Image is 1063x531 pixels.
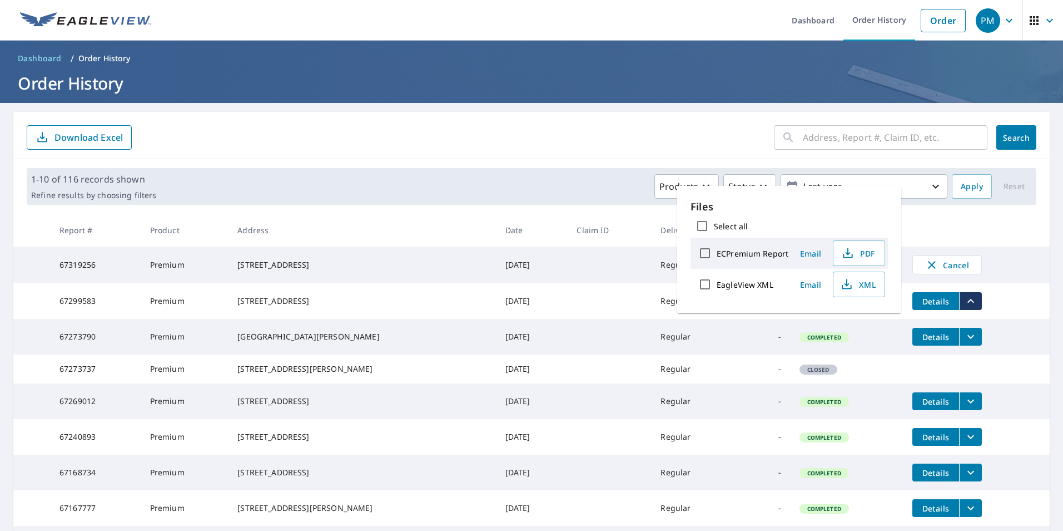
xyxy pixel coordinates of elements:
[71,52,74,65] li: /
[919,503,952,514] span: Details
[717,248,788,259] label: ECPremium Report
[237,296,487,307] div: [STREET_ADDRESS]
[840,247,876,260] span: PDF
[54,131,123,144] p: Download Excel
[840,278,876,291] span: XML
[733,383,790,419] td: -
[141,355,229,383] td: Premium
[652,319,733,355] td: Regular
[51,383,141,419] td: 67269012
[237,363,487,375] div: [STREET_ADDRESS][PERSON_NAME]
[728,180,756,193] p: Status
[733,355,790,383] td: -
[919,332,952,342] span: Details
[51,319,141,355] td: 67273790
[568,214,652,247] th: Claim ID
[912,499,959,517] button: detailsBtn-67167777
[652,490,733,526] td: Regular
[733,490,790,526] td: -
[237,331,487,342] div: [GEOGRAPHIC_DATA][PERSON_NAME]
[141,383,229,419] td: Premium
[723,174,776,199] button: Status
[833,240,885,266] button: PDF
[733,319,790,355] td: -
[237,396,487,407] div: [STREET_ADDRESS]
[921,9,966,32] a: Order
[496,419,568,455] td: [DATE]
[959,428,982,446] button: filesDropdownBtn-67240893
[13,50,1050,67] nav: breadcrumb
[959,464,982,481] button: filesDropdownBtn-67168734
[652,247,733,283] td: Regular
[733,419,790,455] td: -
[229,214,496,247] th: Address
[797,248,824,259] span: Email
[141,247,229,283] td: Premium
[959,392,982,410] button: filesDropdownBtn-67269012
[237,431,487,442] div: [STREET_ADDRESS]
[141,419,229,455] td: Premium
[996,125,1036,150] button: Search
[1005,132,1027,143] span: Search
[919,296,952,307] span: Details
[496,214,568,247] th: Date
[912,292,959,310] button: detailsBtn-67299583
[652,383,733,419] td: Regular
[20,12,151,29] img: EV Logo
[31,190,156,200] p: Refine results by choosing filters
[496,455,568,490] td: [DATE]
[237,259,487,271] div: [STREET_ADDRESS]
[801,366,836,373] span: Closed
[976,8,1000,33] div: PM
[496,490,568,526] td: [DATE]
[652,355,733,383] td: Regular
[496,355,568,383] td: [DATE]
[781,174,947,199] button: Last year
[51,355,141,383] td: 67273737
[691,199,888,214] p: Files
[959,328,982,346] button: filesDropdownBtn-67273790
[961,180,983,194] span: Apply
[717,279,773,290] label: EagleView XML
[654,174,719,199] button: Products
[237,467,487,478] div: [STREET_ADDRESS]
[496,383,568,419] td: [DATE]
[714,221,748,232] label: Select all
[833,272,885,297] button: XML
[51,214,141,247] th: Report #
[31,173,156,186] p: 1-10 of 116 records shown
[27,125,132,150] button: Download Excel
[799,177,929,196] p: Last year
[141,214,229,247] th: Product
[912,392,959,410] button: detailsBtn-67269012
[496,319,568,355] td: [DATE]
[237,503,487,514] div: [STREET_ADDRESS][PERSON_NAME]
[924,258,970,272] span: Cancel
[912,464,959,481] button: detailsBtn-67168734
[51,490,141,526] td: 67167777
[78,53,131,64] p: Order History
[912,428,959,446] button: detailsBtn-67240893
[801,333,848,341] span: Completed
[51,247,141,283] td: 67319256
[959,499,982,517] button: filesDropdownBtn-67167777
[652,283,733,319] td: Regular
[952,174,992,199] button: Apply
[141,455,229,490] td: Premium
[801,505,848,513] span: Completed
[919,468,952,478] span: Details
[912,255,982,274] button: Cancel
[959,292,982,310] button: filesDropdownBtn-67299583
[803,122,987,153] input: Address, Report #, Claim ID, etc.
[919,396,952,407] span: Details
[51,283,141,319] td: 67299583
[801,434,848,441] span: Completed
[18,53,62,64] span: Dashboard
[652,214,733,247] th: Delivery
[13,72,1050,95] h1: Order History
[912,328,959,346] button: detailsBtn-67273790
[733,455,790,490] td: -
[51,419,141,455] td: 67240893
[652,419,733,455] td: Regular
[51,455,141,490] td: 67168734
